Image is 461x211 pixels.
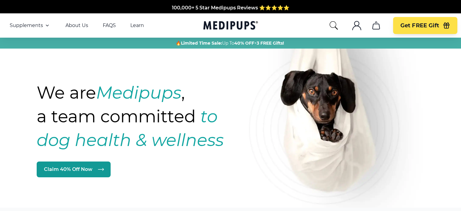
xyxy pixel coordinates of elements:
span: Made In The [GEOGRAPHIC_DATA] from domestic & globally sourced ingredients [130,7,331,13]
button: search [329,21,339,30]
a: Medipups [203,20,258,32]
a: Learn [130,22,144,29]
span: Supplements [10,22,43,29]
button: Supplements [10,22,51,29]
span: 🔥 Up To + [176,40,284,46]
strong: Medipups [96,82,181,103]
a: About Us [65,22,88,29]
button: Get FREE Gift [393,17,457,34]
h1: We are , a team committed [37,81,259,152]
span: Get FREE Gift [400,22,439,29]
button: account [349,18,364,33]
a: FAQS [103,22,116,29]
a: Claim 40% Off Now [37,162,111,177]
button: cart [369,18,383,33]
